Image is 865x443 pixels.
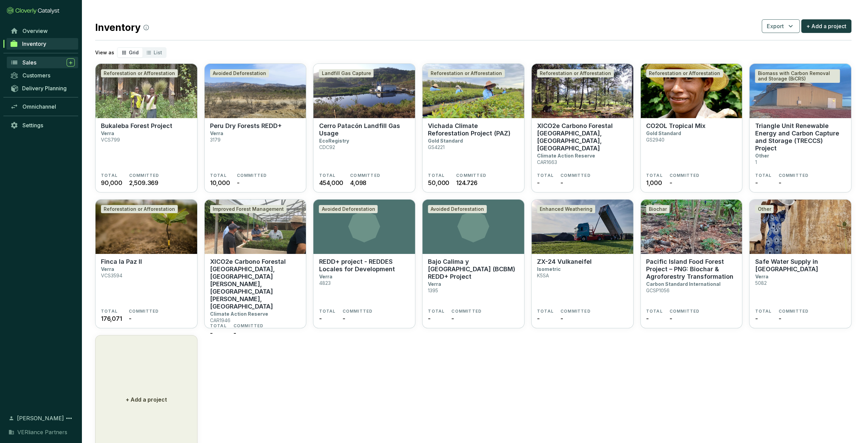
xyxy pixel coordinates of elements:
[7,70,78,81] a: Customers
[428,281,441,287] p: Verra
[7,25,78,37] a: Overview
[126,395,167,404] p: + Add a project
[537,258,592,265] p: ZX-24 Vulkaneifel
[101,137,120,143] p: VCS799
[95,49,114,56] p: View as
[428,314,431,323] span: -
[640,199,743,328] a: Pacific Island Food Forest Project – PNG: Biochar & Agroforestry TransformationBiocharPacific Isl...
[204,63,307,192] a: Peru Dry Forests REDD+Avoided DeforestationPeru Dry Forests REDD+Verra3179TOTAL10,000COMMITTED-
[646,137,664,143] p: GS2940
[319,309,335,314] span: TOTAL
[428,122,519,137] p: Vichada Climate Reforestation Project (PAZ)
[646,309,663,314] span: TOTAL
[101,309,118,314] span: TOTAL
[806,22,846,30] span: + Add a project
[537,159,557,165] p: CAR1663
[313,199,415,328] a: Avoided DeforestationREDD+ project - REDDES Locales for DevelopmentVerra4823TOTAL-COMMITTED-
[22,59,36,66] span: Sales
[319,69,374,77] div: Landfill Gas Capture
[129,173,159,178] span: COMMITTED
[560,309,591,314] span: COMMITTED
[451,309,482,314] span: COMMITTED
[319,138,349,144] p: EcoRegistry
[22,103,56,110] span: Omnichannel
[537,266,561,272] p: Isometric
[22,40,46,47] span: Inventory
[210,317,230,323] p: CAR1946
[210,323,227,329] span: TOTAL
[560,173,591,178] span: COMMITTED
[237,178,240,187] span: -
[210,122,282,130] p: Peru Dry Forests REDD+
[22,72,50,79] span: Customers
[319,274,332,279] p: Verra
[129,314,132,323] span: -
[560,314,563,323] span: -
[762,19,800,33] button: Export
[101,205,178,213] div: Reforestation or Afforestation
[755,153,769,159] p: Other
[767,22,784,30] span: Export
[210,205,287,213] div: Improved Forest Management
[129,50,139,55] span: Grid
[560,178,563,187] span: -
[801,19,851,33] button: + Add a project
[422,199,524,328] a: Avoided DeforestationBajo Calima y [GEOGRAPHIC_DATA] (BCBM) REDD+ ProjectVerra1395TOTAL-COMMITTED-
[210,69,269,77] div: Avoided Deforestation
[319,173,335,178] span: TOTAL
[101,314,122,323] span: 176,071
[96,200,197,254] img: Finca la Paz II
[350,178,366,187] span: 4,098
[537,314,540,323] span: -
[670,314,672,323] span: -
[95,63,197,192] a: Bukaleba Forest ProjectReforestation or AfforestationBukaleba Forest ProjectVerraVCS799TOTAL90,00...
[22,85,67,92] span: Delivery Planning
[646,288,670,293] p: GCSP1056
[205,64,306,118] img: Peru Dry Forests REDD+
[422,64,524,118] img: Vichada Climate Reforestation Project (PAZ)
[210,258,301,310] p: XICO2e Carbono Forestal [GEOGRAPHIC_DATA], [GEOGRAPHIC_DATA][PERSON_NAME], [GEOGRAPHIC_DATA][PERS...
[422,63,524,192] a: Vichada Climate Reforestation Project (PAZ)Reforestation or AfforestationVichada Climate Reforest...
[7,57,78,68] a: Sales
[749,200,851,254] img: Safe Water Supply in Zambia
[641,64,742,118] img: CO2OL Tropical Mix
[537,69,614,77] div: Reforestation or Afforestation
[755,309,772,314] span: TOTAL
[96,64,197,118] img: Bukaleba Forest Project
[537,205,595,213] div: Enhanced Weathering
[755,314,758,323] span: -
[210,329,213,338] span: -
[319,144,335,150] p: CDC92
[755,173,772,178] span: TOTAL
[755,274,768,279] p: Verra
[117,47,167,58] div: segmented control
[101,178,122,187] span: 90,000
[755,69,840,83] div: Biomass with Carbon Removal and Storage (BiCRS)
[670,309,700,314] span: COMMITTED
[532,200,633,254] img: ZX-24 Vulkaneifel
[319,205,378,213] div: Avoided Deforestation
[531,63,634,192] a: XICO2e Carbono Forestal Ejido Pueblo Nuevo, Durango, MéxicoReforestation or AfforestationXICO2e C...
[778,309,809,314] span: COMMITTED
[646,258,737,280] p: Pacific Island Food Forest Project – PNG: Biochar & Agroforestry Transformation
[456,178,478,187] span: 124.726
[646,122,706,130] p: CO2OL Tropical Mix
[646,205,670,213] div: Biochar
[755,258,846,273] p: Safe Water Supply in [GEOGRAPHIC_DATA]
[233,323,264,329] span: COMMITTED
[537,309,554,314] span: TOTAL
[210,173,227,178] span: TOTAL
[319,178,343,187] span: 454,000
[233,329,236,338] span: -
[205,200,306,254] img: XICO2e Carbono Forestal Ejido Noh Bec, Municipio de Felipe Carrillo Puerto, Estado de Quintana Ro...
[350,173,380,178] span: COMMITTED
[428,69,505,77] div: Reforestation or Afforestation
[749,64,851,118] img: Triangle Unit Renewable Energy and Carbon Capture and Storage (TRECCS) Project
[101,130,114,136] p: Verra
[6,38,78,50] a: Inventory
[749,199,851,328] a: Safe Water Supply in ZambiaOtherSafe Water Supply in [GEOGRAPHIC_DATA]Verra5082TOTAL-COMMITTED-
[101,69,178,77] div: Reforestation or Afforestation
[755,205,774,213] div: Other
[319,122,410,137] p: Cerro Patacón Landfill Gas Usage
[17,414,64,422] span: [PERSON_NAME]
